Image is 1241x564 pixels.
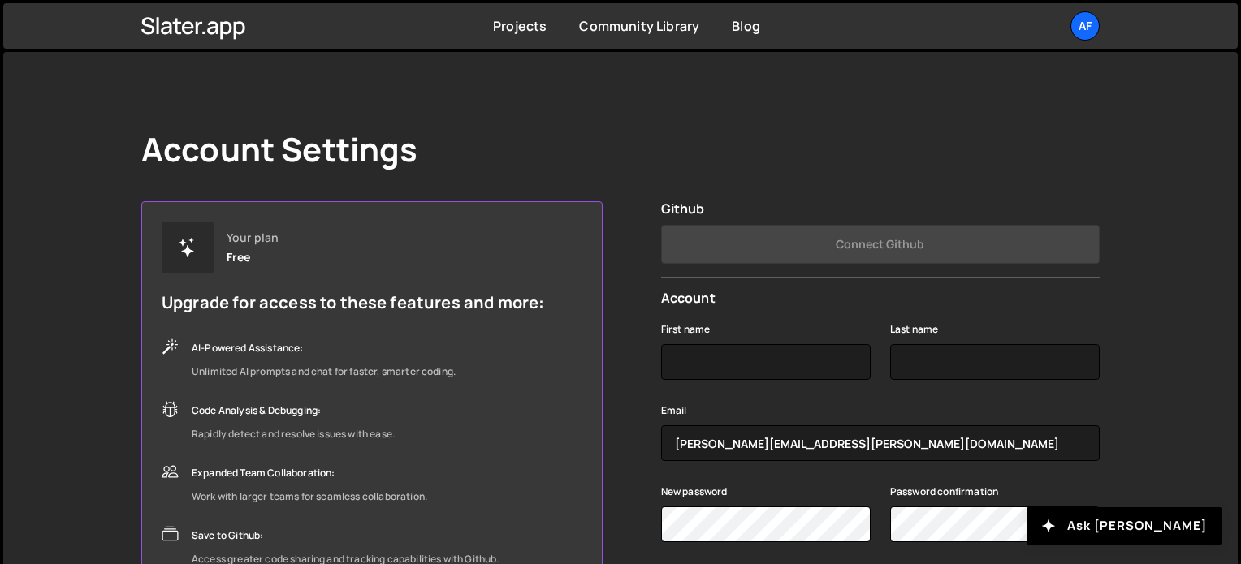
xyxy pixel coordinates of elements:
div: Work with larger teams for seamless collaboration. [192,487,427,506]
div: Code Analysis & Debugging: [192,401,395,420]
h2: Account [661,291,1100,306]
a: Projects [493,17,547,35]
label: Password confirmation [890,484,998,500]
label: Email [661,403,687,419]
a: Blog [732,17,760,35]
div: Your plan [227,231,279,244]
div: Free [227,251,251,264]
a: Community Library [579,17,699,35]
div: Expanded Team Collaboration: [192,463,427,483]
label: Last name [890,321,938,338]
h5: Upgrade for access to these features and more: [162,293,544,312]
label: New password [661,484,728,500]
a: Af [1070,11,1100,41]
div: Rapidly detect and resolve issues with ease. [192,424,395,444]
h2: Github [661,201,1100,217]
div: Unlimited AI prompts and chat for faster, smarter coding. [192,362,456,381]
div: Save to Github: [192,526,499,545]
label: First name [661,321,711,338]
div: AI-Powered Assistance: [192,338,456,358]
h1: Account Settings [141,130,418,169]
button: Ask [PERSON_NAME] [1027,507,1222,545]
button: Connect Github [661,225,1100,264]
